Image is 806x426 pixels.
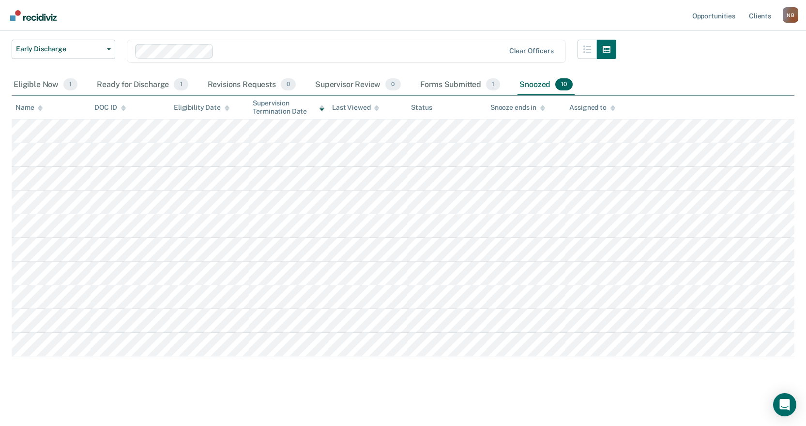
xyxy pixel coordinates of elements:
[569,103,615,112] div: Assigned to
[411,103,432,112] div: Status
[95,74,190,96] div: Ready for Discharge1
[253,99,324,116] div: Supervision Termination Date
[174,78,188,91] span: 1
[313,74,403,96] div: Supervisor Review0
[15,103,43,112] div: Name
[12,40,115,59] button: Early Discharge
[555,78,573,91] span: 10
[174,103,229,112] div: Eligibility Date
[332,103,379,112] div: Last Viewed
[486,78,500,91] span: 1
[385,78,400,91] span: 0
[418,74,502,96] div: Forms Submitted1
[12,74,79,96] div: Eligible Now1
[94,103,125,112] div: DOC ID
[509,47,554,55] div: Clear officers
[490,103,545,112] div: Snooze ends in
[16,45,103,53] span: Early Discharge
[783,7,798,23] button: Profile dropdown button
[206,74,298,96] div: Revisions Requests0
[10,10,57,21] img: Recidiviz
[281,78,296,91] span: 0
[783,7,798,23] div: N B
[63,78,77,91] span: 1
[773,393,796,416] div: Open Intercom Messenger
[517,74,575,96] div: Snoozed10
